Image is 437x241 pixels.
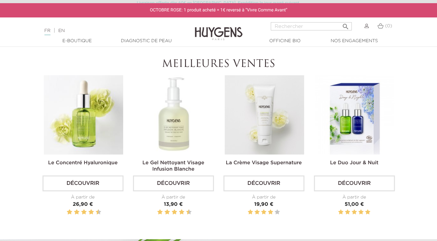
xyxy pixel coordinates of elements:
label: 4 [75,208,78,216]
label: 10 [97,208,100,216]
a: Découvrir [314,175,395,191]
label: 4 [268,208,273,216]
img: Le Gel Nettoyant Visage Infusion Blanche 250ml [134,75,214,154]
label: 3 [352,208,357,216]
label: 5 [365,208,370,216]
div: | [41,27,177,35]
label: 9 [185,208,186,216]
label: 4 [358,208,363,216]
a: Découvrir [223,175,304,191]
span: 26,90 € [73,202,93,207]
label: 2 [68,208,71,216]
a: Diagnostic de peau [115,38,178,44]
img: La Crème Visage Supernature [225,75,304,154]
h2: Meilleures ventes [43,58,395,70]
i:  [341,21,349,29]
a: Découvrir [43,175,123,191]
label: 5 [170,208,171,216]
input: Rechercher [271,22,352,30]
button:  [340,20,351,29]
span: (0) [385,24,392,28]
span: 51,00 € [345,202,364,207]
label: 5 [80,208,81,216]
a: Le Concentré Hyaluronique [48,160,118,166]
label: 4 [166,208,169,216]
span: 19,90 € [254,202,273,207]
a: FR [44,29,50,35]
label: 2 [345,208,350,216]
img: Le Duo Jour & Nuit [315,75,394,154]
label: 3 [73,208,74,216]
a: Nos engagements [322,38,386,44]
a: La Crème Visage Supernature [226,160,301,166]
div: À partir de [223,194,304,201]
div: À partir de [43,194,123,201]
a: Officine Bio [253,38,317,44]
label: 8 [180,208,183,216]
a: Le Gel Nettoyant Visage Infusion Blanche [142,160,204,172]
label: 5 [275,208,280,216]
label: 6 [173,208,176,216]
label: 3 [261,208,266,216]
span: 13,90 € [164,202,183,207]
div: À partir de [314,194,395,201]
label: 1 [156,208,157,216]
label: 3 [163,208,164,216]
label: 10 [187,208,190,216]
label: 1 [338,208,343,216]
img: Le Concentré Hyaluronique [44,75,123,154]
a: EN [58,29,65,33]
img: Huygens [195,17,242,41]
label: 8 [89,208,93,216]
a: Le Duo Jour & Nuit [330,160,378,166]
label: 7 [178,208,179,216]
div: À partir de [133,194,214,201]
a: Découvrir [133,175,214,191]
label: 2 [255,208,260,216]
label: 2 [158,208,162,216]
label: 6 [83,208,86,216]
label: 1 [248,208,253,216]
a: E-Boutique [45,38,109,44]
label: 7 [87,208,88,216]
label: 1 [65,208,66,216]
